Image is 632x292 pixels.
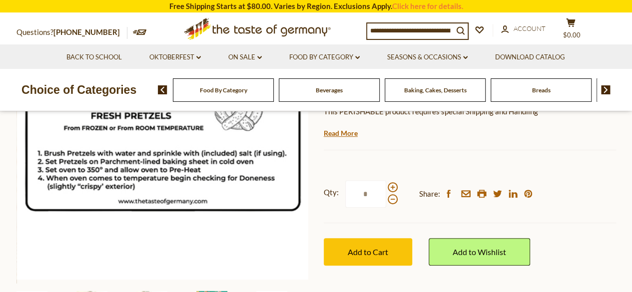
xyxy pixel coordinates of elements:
[158,85,167,94] img: previous arrow
[495,52,565,63] a: Download Catalog
[532,86,551,94] a: Breads
[501,23,546,34] a: Account
[419,188,440,200] span: Share:
[53,27,120,36] a: [PHONE_NUMBER]
[387,52,468,63] a: Seasons & Occasions
[601,85,611,94] img: next arrow
[200,86,247,94] a: Food By Category
[514,24,546,32] span: Account
[333,125,616,138] li: We will ship this product in heat-protective packaging and ice.
[324,128,358,138] a: Read More
[16,26,127,39] p: Questions?
[316,86,343,94] a: Beverages
[324,186,339,199] strong: Qty:
[404,86,467,94] a: Baking, Cakes, Desserts
[289,52,360,63] a: Food By Category
[392,1,463,10] a: Click here for details.
[324,105,616,118] p: This PERISHABLE product requires special Shipping and Handling
[149,52,201,63] a: Oktoberfest
[228,52,262,63] a: On Sale
[66,52,122,63] a: Back to School
[556,18,586,43] button: $0.00
[563,31,581,39] span: $0.00
[348,247,388,257] span: Add to Cart
[429,238,530,266] a: Add to Wishlist
[345,180,386,208] input: Qty:
[324,238,412,266] button: Add to Cart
